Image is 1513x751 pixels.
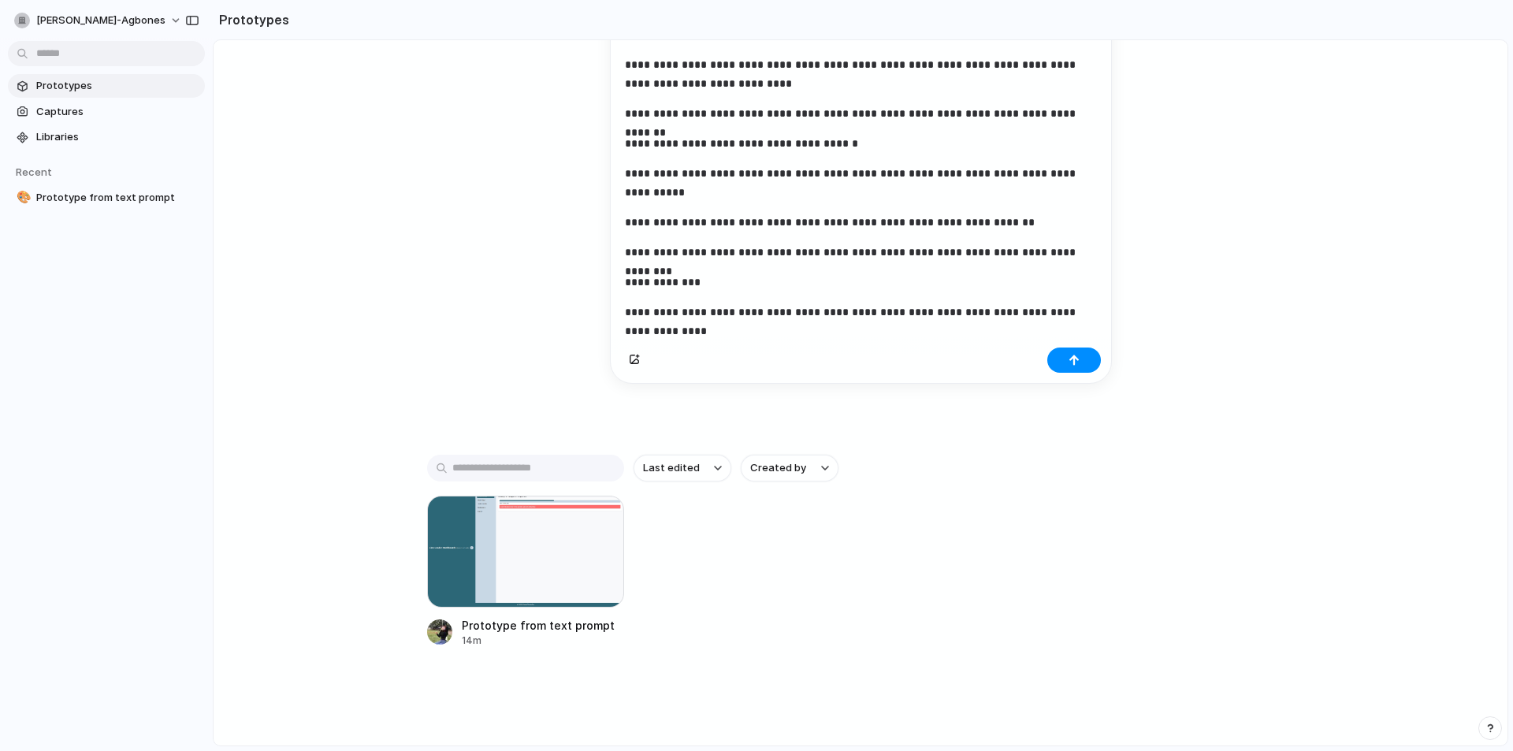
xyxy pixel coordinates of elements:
[36,129,199,145] span: Libraries
[427,496,624,648] a: Prototype from text promptPrototype from text prompt14m
[36,104,199,120] span: Captures
[8,125,205,149] a: Libraries
[17,188,28,206] div: 🎨
[16,165,52,178] span: Recent
[14,190,30,206] button: 🎨
[8,100,205,124] a: Captures
[36,78,199,94] span: Prototypes
[8,74,205,98] a: Prototypes
[36,190,199,206] span: Prototype from text prompt
[462,617,615,634] div: Prototype from text prompt
[634,455,731,481] button: Last edited
[213,10,289,29] h2: Prototypes
[741,455,838,481] button: Created by
[36,13,165,28] span: [PERSON_NAME]-agbones
[8,186,205,210] a: 🎨Prototype from text prompt
[8,8,190,33] button: [PERSON_NAME]-agbones
[462,634,615,648] div: 14m
[750,460,806,476] span: Created by
[643,460,700,476] span: Last edited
